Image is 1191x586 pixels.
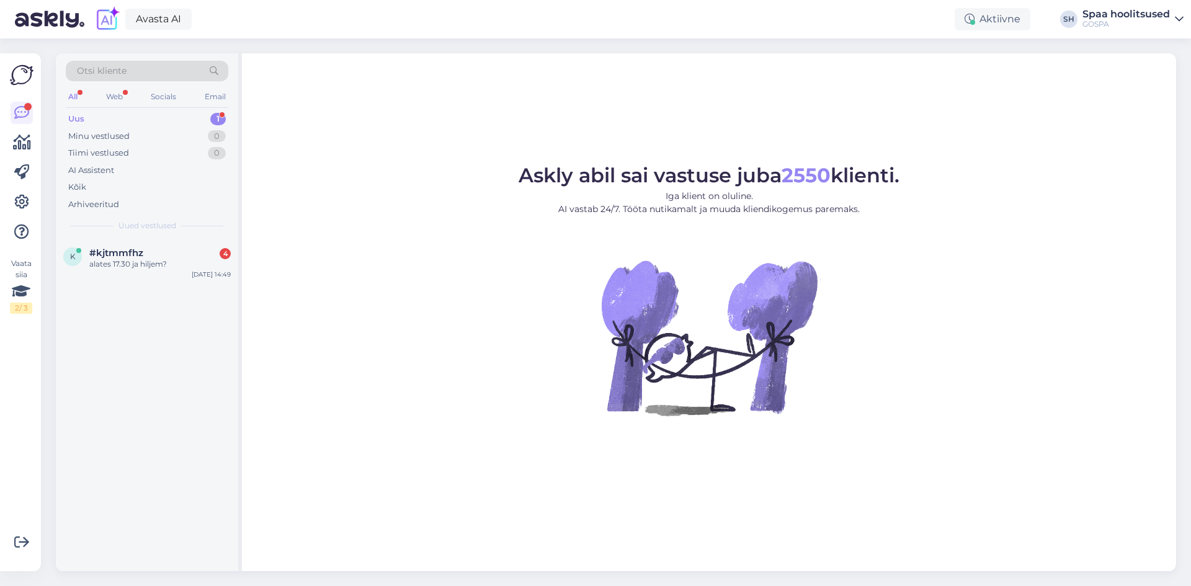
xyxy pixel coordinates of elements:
span: Askly abil sai vastuse juba klienti. [519,163,899,187]
div: 2 / 3 [10,303,32,314]
div: 0 [208,147,226,159]
img: explore-ai [94,6,120,32]
div: Web [104,89,125,105]
div: Socials [148,89,179,105]
div: Spaa hoolitsused [1082,9,1170,19]
div: 0 [208,130,226,143]
div: SH [1060,11,1077,28]
p: Iga klient on oluline. AI vastab 24/7. Tööta nutikamalt ja muuda kliendikogemus paremaks. [519,190,899,216]
span: Uued vestlused [118,220,176,231]
div: Kõik [68,181,86,193]
div: [DATE] 14:49 [192,270,231,279]
div: alates 17.30 ja hiljem? [89,259,231,270]
div: GOSPA [1082,19,1170,29]
div: All [66,89,80,105]
b: 2550 [782,163,831,187]
img: No Chat active [597,226,821,449]
div: Email [202,89,228,105]
a: Spaa hoolitsusedGOSPA [1082,9,1184,29]
div: Uus [68,113,84,125]
div: Vaata siia [10,258,32,314]
a: Avasta AI [125,9,192,30]
span: #kjtmmfhz [89,247,143,259]
div: Aktiivne [955,8,1030,30]
div: 1 [210,113,226,125]
span: k [70,252,76,261]
div: AI Assistent [68,164,114,177]
div: 4 [220,248,231,259]
div: Tiimi vestlused [68,147,129,159]
span: Otsi kliente [77,64,127,78]
div: Arhiveeritud [68,198,119,211]
img: Askly Logo [10,63,33,87]
div: Minu vestlused [68,130,130,143]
